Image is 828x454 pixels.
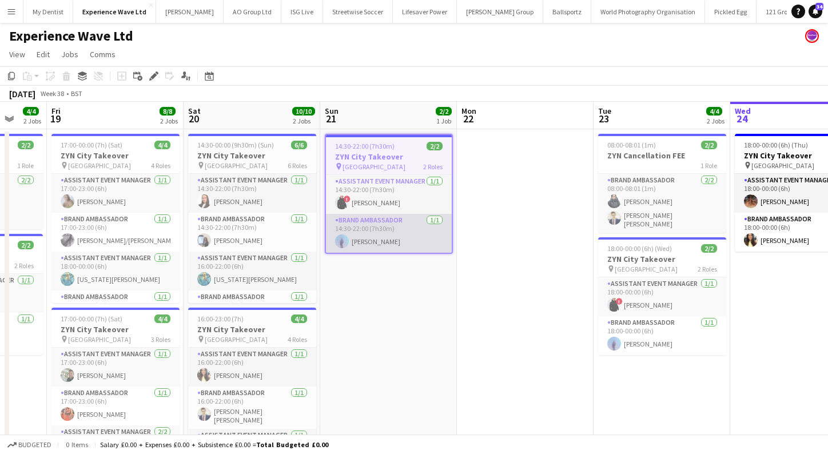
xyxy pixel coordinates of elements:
[63,440,90,449] span: 0 items
[154,314,170,323] span: 4/4
[51,387,180,425] app-card-role: Brand Ambassador1/117:00-23:00 (6h)[PERSON_NAME]
[51,348,180,387] app-card-role: Assistant Event Manager1/117:00-23:00 (6h)[PERSON_NAME]
[9,49,25,59] span: View
[323,1,393,23] button: Streetwise Soccer
[744,141,808,149] span: 18:00-00:00 (6h) (Thu)
[85,47,120,62] a: Comms
[701,141,717,149] span: 2/2
[607,141,656,149] span: 08:00-08:01 (1m)
[151,161,170,170] span: 4 Roles
[68,161,131,170] span: [GEOGRAPHIC_DATA]
[457,1,543,23] button: [PERSON_NAME] Group
[326,214,452,253] app-card-role: Brand Ambassador1/114:30-22:00 (7h30m)[PERSON_NAME]
[335,142,395,150] span: 14:30-22:00 (7h30m)
[57,47,83,62] a: Jobs
[809,5,822,18] a: 34
[5,47,30,62] a: View
[460,112,476,125] span: 22
[38,89,66,98] span: Week 38
[598,134,726,233] app-job-card: 08:00-08:01 (1m)2/2ZYN Cancellation FEE1 RoleBrand Ambassador2/208:00-08:01 (1m)[PERSON_NAME][PER...
[51,134,180,303] app-job-card: 17:00-00:00 (7h) (Sat)4/4ZYN City Takeover [GEOGRAPHIC_DATA]4 RolesAssistant Event Manager1/117:0...
[18,441,51,449] span: Budgeted
[156,1,224,23] button: [PERSON_NAME]
[705,1,757,23] button: Pickled Egg
[326,175,452,214] app-card-role: Assistant Event Manager1/114:30-22:00 (7h30m)![PERSON_NAME]
[281,1,323,23] button: ISG Live
[224,1,281,23] button: AO Group Ltd
[205,161,268,170] span: [GEOGRAPHIC_DATA]
[51,213,180,252] app-card-role: Brand Ambassador1/117:00-23:00 (6h)[PERSON_NAME]/[PERSON_NAME]
[61,314,122,323] span: 17:00-00:00 (7h) (Sat)
[733,112,751,125] span: 24
[186,112,201,125] span: 20
[293,117,315,125] div: 2 Jobs
[154,141,170,149] span: 4/4
[61,49,78,59] span: Jobs
[598,316,726,355] app-card-role: Brand Ambassador1/118:00-00:00 (6h)[PERSON_NAME]
[37,49,50,59] span: Edit
[326,152,452,162] h3: ZYN City Takeover
[51,150,180,161] h3: ZYN City Takeover
[598,254,726,264] h3: ZYN City Takeover
[698,265,717,273] span: 2 Roles
[23,1,73,23] button: My Dentist
[616,298,623,305] span: !
[23,107,39,116] span: 4/4
[291,141,307,149] span: 6/6
[607,244,672,253] span: 18:00-00:00 (6h) (Wed)
[51,174,180,213] app-card-role: Assistant Event Manager1/117:00-23:00 (6h)[PERSON_NAME]
[598,237,726,355] app-job-card: 18:00-00:00 (6h) (Wed)2/2ZYN City Takeover [GEOGRAPHIC_DATA]2 RolesAssistant Event Manager1/118:0...
[436,107,452,116] span: 2/2
[700,161,717,170] span: 1 Role
[815,3,823,10] span: 34
[188,174,316,213] app-card-role: Assistant Event Manager1/114:30-22:00 (7h30m)[PERSON_NAME]
[9,27,133,45] h1: Experience Wave Ltd
[51,106,61,116] span: Fri
[197,314,244,323] span: 16:00-23:00 (7h)
[701,244,717,253] span: 2/2
[6,439,53,451] button: Budgeted
[323,112,339,125] span: 21
[343,162,405,171] span: [GEOGRAPHIC_DATA]
[188,134,316,303] app-job-card: 14:30-00:00 (9h30m) (Sun)6/6ZYN City Takeover [GEOGRAPHIC_DATA]6 RolesAssistant Event Manager1/11...
[188,324,316,334] h3: ZYN City Takeover
[51,290,180,329] app-card-role: Brand Ambassador1/118:00-00:00 (6h)
[188,252,316,290] app-card-role: Assistant Event Manager1/116:00-22:00 (6h)[US_STATE][PERSON_NAME]
[598,106,611,116] span: Tue
[18,141,34,149] span: 2/2
[461,106,476,116] span: Mon
[71,89,82,98] div: BST
[423,162,443,171] span: 2 Roles
[23,117,41,125] div: 2 Jobs
[288,161,307,170] span: 6 Roles
[68,335,131,344] span: [GEOGRAPHIC_DATA]
[32,47,54,62] a: Edit
[598,277,726,316] app-card-role: Assistant Event Manager1/118:00-00:00 (6h)![PERSON_NAME]
[160,117,178,125] div: 2 Jobs
[706,107,722,116] span: 4/4
[615,265,678,273] span: [GEOGRAPHIC_DATA]
[188,150,316,161] h3: ZYN City Takeover
[17,161,34,170] span: 1 Role
[188,290,316,329] app-card-role: Brand Ambassador1/116:00-22:00 (6h)
[151,335,170,344] span: 3 Roles
[14,261,34,270] span: 2 Roles
[543,1,591,23] button: Ballsportz
[344,196,351,202] span: !
[188,387,316,429] app-card-role: Brand Ambassador1/116:00-22:00 (6h)[PERSON_NAME] [PERSON_NAME]
[325,134,453,254] app-job-card: 14:30-22:00 (7h30m)2/2ZYN City Takeover [GEOGRAPHIC_DATA]2 RolesAssistant Event Manager1/114:30-2...
[188,106,201,116] span: Sat
[292,107,315,116] span: 10/10
[61,141,122,149] span: 17:00-00:00 (7h) (Sat)
[751,161,814,170] span: [GEOGRAPHIC_DATA]
[18,241,34,249] span: 2/2
[393,1,457,23] button: Lifesaver Power
[188,348,316,387] app-card-role: Assistant Event Manager1/116:00-22:00 (6h)[PERSON_NAME]
[51,252,180,290] app-card-role: Assistant Event Manager1/118:00-00:00 (6h)[US_STATE][PERSON_NAME]
[427,142,443,150] span: 2/2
